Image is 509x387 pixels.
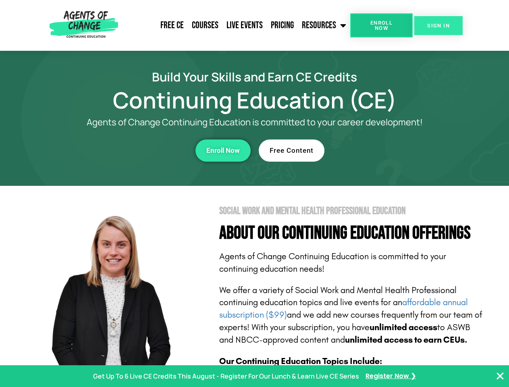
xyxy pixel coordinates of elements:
button: Close Banner [495,371,505,381]
a: SIGN IN [414,16,463,35]
nav: Menu [121,15,350,35]
span: SIGN IN [427,23,450,28]
p: Get Up To 6 Live CE Credits This August - Register For Our Lunch & Learn Live CE Series [93,370,359,382]
a: Resources [298,15,350,35]
p: Agents of Change Continuing Education is committed to your career development! [57,117,452,127]
p: We offer a variety of Social Work and Mental Health Professional continuing education topics and ... [219,284,484,346]
b: unlimited access [370,322,437,333]
span: Free Content [270,147,314,154]
a: Free CE [156,15,188,35]
span: Enroll Now [363,20,400,31]
a: Enroll Now [350,13,413,37]
span: Agents of Change Continuing Education is committed to your continuing education needs! [219,251,446,274]
b: unlimited access to earn CEUs. [345,335,467,345]
a: Courses [188,15,222,35]
span: Enroll Now [206,147,240,154]
h4: About Our Continuing Education Offerings [219,224,484,242]
a: Enroll Now [195,139,251,162]
a: Pricing [267,15,298,35]
a: Live Events [222,15,267,35]
a: Free Content [259,139,324,162]
b: Our Continuing Education Topics Include: [219,356,382,366]
h2: Build Your Skills and Earn CE Credits [25,71,484,83]
h1: Continuing Education (CE) [25,91,484,109]
h2: Social Work and Mental Health Professional Education [219,206,484,216]
a: Register Now ❯ [366,370,416,382]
